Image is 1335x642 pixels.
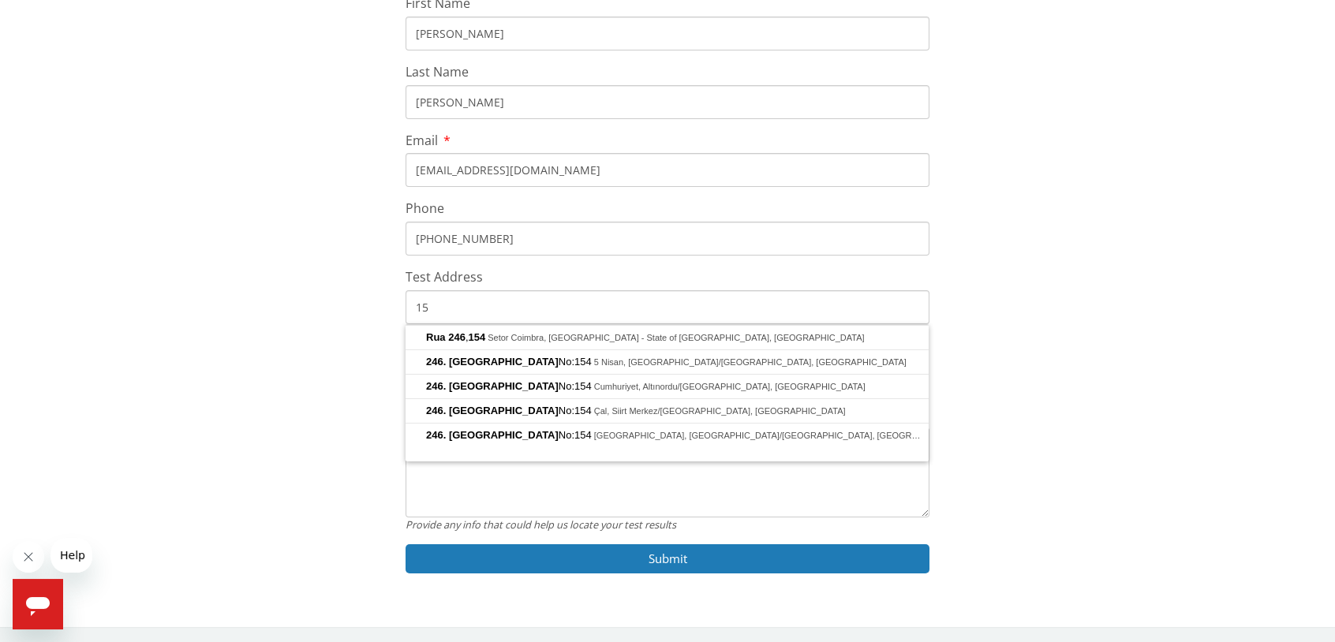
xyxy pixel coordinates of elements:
span: No:154 [426,356,594,368]
span: Test Address [406,268,483,286]
span: Cumhuriyet, Altınordu/[GEOGRAPHIC_DATA], [GEOGRAPHIC_DATA] [594,382,866,391]
span: 5 Nisan, [GEOGRAPHIC_DATA]/[GEOGRAPHIC_DATA], [GEOGRAPHIC_DATA] [594,357,907,367]
iframe: Close message [13,541,44,573]
span: , [426,331,488,343]
iframe: Button to launch messaging window [13,579,63,629]
span: Phone [406,200,444,217]
span: 246. [GEOGRAPHIC_DATA] [426,380,559,392]
span: Email [406,132,438,149]
span: Last Name [406,63,469,80]
span: No:154 [426,429,594,441]
span: No:154 [426,405,594,416]
span: 246. [GEOGRAPHIC_DATA] [426,356,559,368]
span: No:154 [426,380,594,392]
span: 246. [GEOGRAPHIC_DATA] [426,405,559,416]
iframe: Message from company [50,538,92,573]
span: Setor Coimbra, [GEOGRAPHIC_DATA] - State of [GEOGRAPHIC_DATA], [GEOGRAPHIC_DATA] [488,333,864,342]
span: 154 [469,331,486,343]
span: Rua 246 [426,331,466,343]
div: Provide any info that could help us locate your test results [406,517,930,532]
span: 246. [GEOGRAPHIC_DATA] [426,429,559,441]
button: Submit [406,544,930,573]
span: Çal, Siirt Merkez/[GEOGRAPHIC_DATA], [GEOGRAPHIC_DATA] [594,406,846,416]
span: [GEOGRAPHIC_DATA], [GEOGRAPHIC_DATA]/[GEOGRAPHIC_DATA], [GEOGRAPHIC_DATA] [594,431,967,440]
